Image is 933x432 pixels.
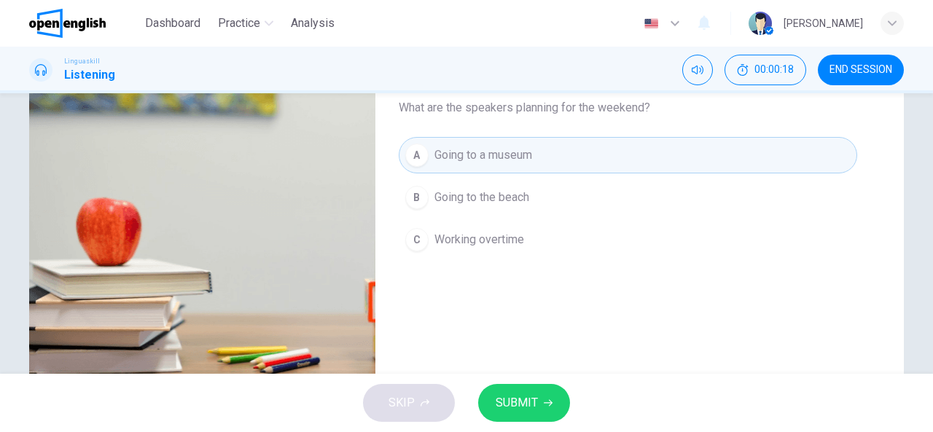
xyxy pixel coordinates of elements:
img: en [642,18,660,29]
div: Mute [682,55,713,85]
span: Dashboard [145,15,200,32]
div: [PERSON_NAME] [784,15,863,32]
span: Analysis [291,15,335,32]
button: AGoing to a museum [399,137,857,173]
span: Going to the beach [434,189,529,206]
img: OpenEnglish logo [29,9,106,38]
img: Profile picture [749,12,772,35]
div: B [405,186,429,209]
div: C [405,228,429,251]
span: Going to a museum [434,146,532,164]
button: CWorking overtime [399,221,857,258]
button: Analysis [285,10,340,36]
span: 00:00:18 [754,64,794,76]
button: 00:00:18 [725,55,806,85]
img: Listen to a clip about weekend plans. [29,52,375,407]
div: A [405,144,429,167]
button: BGoing to the beach [399,179,857,216]
button: Practice [212,10,279,36]
h1: Listening [64,66,115,84]
span: What are the speakers planning for the weekend? [399,99,857,117]
span: Practice [218,15,260,32]
button: Dashboard [139,10,206,36]
a: OpenEnglish logo [29,9,139,38]
button: END SESSION [818,55,904,85]
span: Linguaskill [64,56,100,66]
span: SUBMIT [496,393,538,413]
span: END SESSION [829,64,892,76]
span: Working overtime [434,231,524,248]
button: SUBMIT [478,384,570,422]
div: Hide [725,55,806,85]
